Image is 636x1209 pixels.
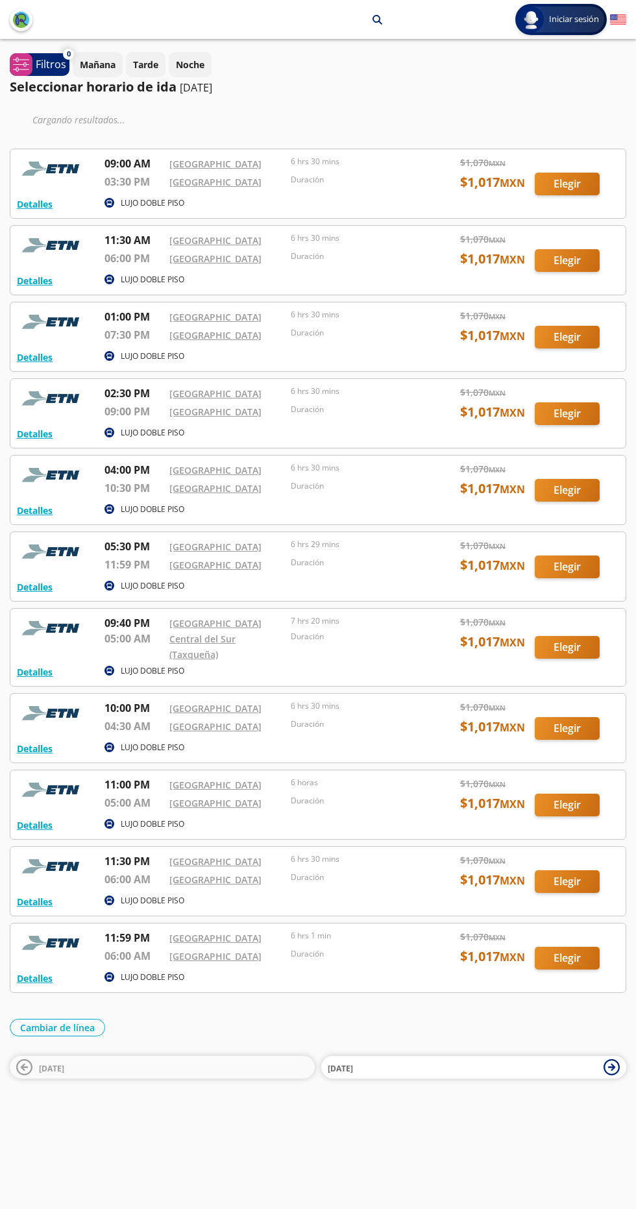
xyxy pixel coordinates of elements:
[169,950,262,962] a: [GEOGRAPHIC_DATA]
[169,406,262,418] a: [GEOGRAPHIC_DATA]
[169,720,262,733] a: [GEOGRAPHIC_DATA]
[321,1056,626,1079] button: [DATE]
[17,665,53,679] button: Detalles
[121,742,184,753] p: LUJO DOBLE PISO
[17,742,53,755] button: Detalles
[17,274,53,287] button: Detalles
[121,971,184,983] p: LUJO DOBLE PISO
[17,971,53,985] button: Detalles
[169,855,262,868] a: [GEOGRAPHIC_DATA]
[169,176,262,188] a: [GEOGRAPHIC_DATA]
[10,1019,105,1036] button: Cambiar de línea
[169,311,262,323] a: [GEOGRAPHIC_DATA]
[121,895,184,907] p: LUJO DOBLE PISO
[162,13,254,27] p: [GEOGRAPHIC_DATA]
[169,387,262,400] a: [GEOGRAPHIC_DATA]
[169,252,262,265] a: [GEOGRAPHIC_DATA]
[17,580,53,594] button: Detalles
[80,58,116,71] p: Mañana
[32,114,125,126] em: Cargando resultados ...
[544,13,604,26] span: Iniciar sesión
[271,13,363,27] p: [GEOGRAPHIC_DATA]
[169,702,262,714] a: [GEOGRAPHIC_DATA]
[121,580,184,592] p: LUJO DOBLE PISO
[169,158,262,170] a: [GEOGRAPHIC_DATA]
[10,53,69,76] button: 0Filtros
[67,49,71,60] span: 0
[121,274,184,286] p: LUJO DOBLE PISO
[180,80,212,95] p: [DATE]
[17,818,53,832] button: Detalles
[169,234,262,247] a: [GEOGRAPHIC_DATA]
[36,56,66,72] p: Filtros
[133,58,158,71] p: Tarde
[121,197,184,209] p: LUJO DOBLE PISO
[169,932,262,944] a: [GEOGRAPHIC_DATA]
[176,58,204,71] p: Noche
[121,350,184,362] p: LUJO DOBLE PISO
[169,482,262,495] a: [GEOGRAPHIC_DATA]
[328,1063,353,1074] span: [DATE]
[17,895,53,909] button: Detalles
[169,52,212,77] button: Noche
[17,197,53,211] button: Detalles
[121,818,184,830] p: LUJO DOBLE PISO
[17,504,53,517] button: Detalles
[126,52,165,77] button: Tarde
[169,779,262,791] a: [GEOGRAPHIC_DATA]
[17,427,53,441] button: Detalles
[39,1063,64,1074] span: [DATE]
[121,665,184,677] p: LUJO DOBLE PISO
[169,617,262,629] a: [GEOGRAPHIC_DATA]
[169,873,262,886] a: [GEOGRAPHIC_DATA]
[169,633,236,661] a: Central del Sur (Taxqueña)
[73,52,123,77] button: Mañana
[10,8,32,31] button: back
[10,1056,315,1079] button: [DATE]
[121,427,184,439] p: LUJO DOBLE PISO
[17,350,53,364] button: Detalles
[10,77,177,97] p: Seleccionar horario de ida
[610,12,626,28] button: English
[169,797,262,809] a: [GEOGRAPHIC_DATA]
[169,464,262,476] a: [GEOGRAPHIC_DATA]
[169,329,262,341] a: [GEOGRAPHIC_DATA]
[121,504,184,515] p: LUJO DOBLE PISO
[169,559,262,571] a: [GEOGRAPHIC_DATA]
[169,541,262,553] a: [GEOGRAPHIC_DATA]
